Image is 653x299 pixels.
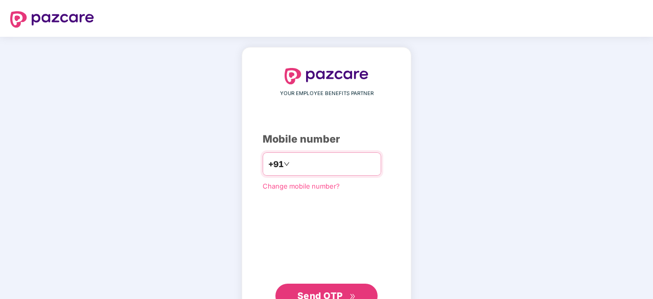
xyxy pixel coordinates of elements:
img: logo [10,11,94,28]
span: down [284,161,290,167]
a: Change mobile number? [263,182,340,190]
span: YOUR EMPLOYEE BENEFITS PARTNER [280,89,374,98]
span: +91 [268,158,284,171]
div: Mobile number [263,131,390,147]
img: logo [285,68,368,84]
